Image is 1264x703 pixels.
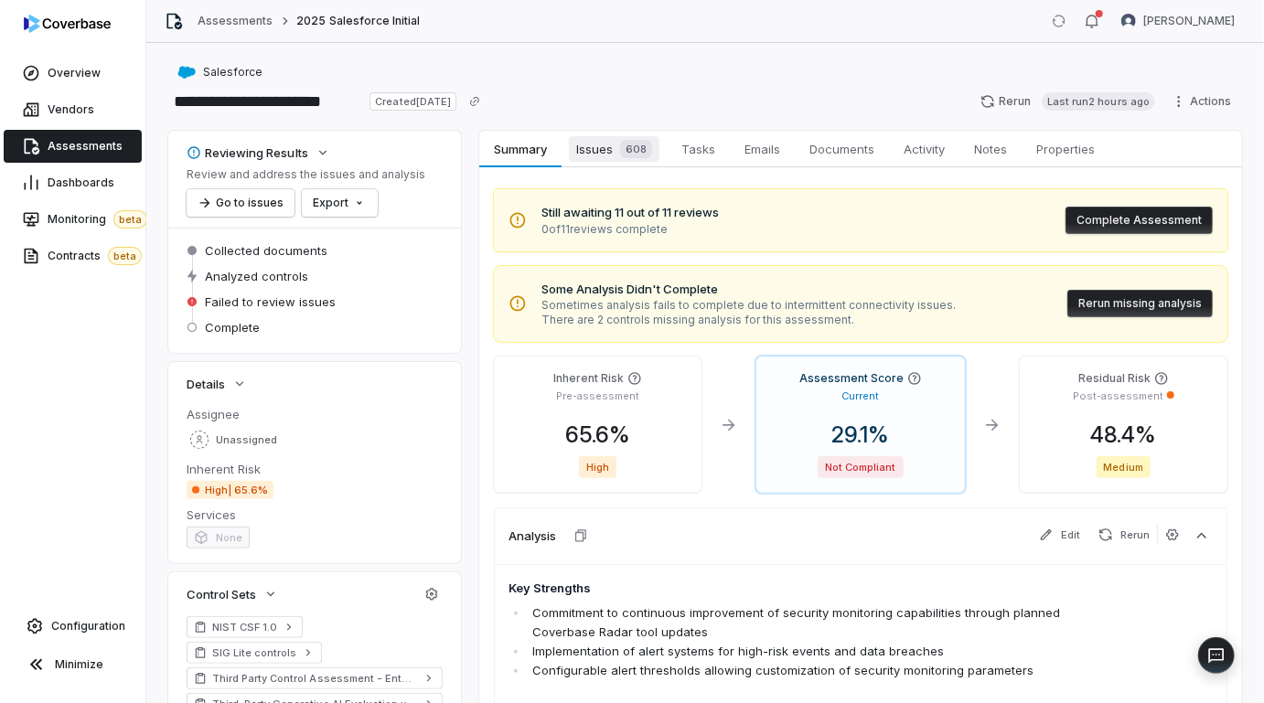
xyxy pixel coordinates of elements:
span: Some Analysis Didn't Complete [541,281,956,299]
h4: Inherent Risk [553,371,624,386]
a: Assessments [198,14,273,28]
span: Assessments [48,139,123,154]
a: Vendors [4,93,142,126]
a: Monitoringbeta [4,203,142,236]
a: SIG Lite controls [187,642,322,664]
span: Details [187,376,225,392]
li: Implementation of alert systems for high-risk events and data breaches [528,642,1072,661]
li: Configurable alert thresholds allowing customization of security monitoring parameters [528,661,1072,680]
span: 65.6 % [551,421,645,448]
h4: Assessment Score [799,371,904,386]
span: Notes [967,137,1014,161]
button: Reviewing Results [181,136,336,169]
span: SIG Lite controls [212,645,296,660]
p: Current [841,389,879,403]
span: Collected documents [205,242,327,259]
span: Control Sets [187,586,256,602]
span: Last run 2 hours ago [1042,92,1155,111]
span: Activity [896,137,952,161]
span: Minimize [55,657,103,672]
span: There are 2 controls missing analysis for this assessment. [541,313,956,327]
button: Control Sets [181,578,284,611]
span: 0 of 11 reviews complete [541,222,719,237]
a: Assessments [4,130,142,163]
span: Overview [48,66,101,80]
a: NIST CSF 1.0 [187,616,303,638]
span: Medium [1097,456,1151,478]
dt: Inherent Risk [187,461,443,477]
span: Monitoring [48,210,147,229]
span: Analyzed controls [205,268,308,284]
p: Review and address the issues and analysis [187,167,425,182]
span: Tasks [674,137,723,161]
button: Actions [1166,88,1242,115]
span: Issues [569,136,659,162]
span: Properties [1029,137,1102,161]
button: Copy link [458,85,491,118]
button: David Gold avatar[PERSON_NAME] [1110,7,1246,35]
a: Third Party Control Assessment - Enterprise [187,667,443,689]
button: Complete Assessment [1066,207,1213,234]
h3: Analysis [509,527,556,544]
span: NIST CSF 1.0 [212,620,277,634]
span: beta [113,210,147,229]
span: Emails [737,137,787,161]
dt: Services [187,506,443,523]
span: Contracts [48,247,142,265]
span: Sometimes analysis fails to complete due to intermittent connectivity issues. [541,298,956,313]
span: Dashboards [48,176,114,190]
span: Documents [802,137,882,161]
span: 48.4 % [1076,421,1171,448]
h4: Key Strengths [509,580,1072,598]
span: High | 65.6% [187,481,273,499]
span: Summary [487,137,553,161]
span: [PERSON_NAME] [1143,14,1235,28]
span: Failed to review issues [205,293,336,310]
span: High [579,456,616,478]
span: Salesforce [203,65,262,80]
button: https://salesforce.com/Salesforce [172,56,268,89]
span: Still awaiting 11 out of 11 reviews [541,204,719,222]
button: Details [181,367,252,400]
dt: Assignee [187,406,443,422]
button: Rerun [1091,524,1157,546]
button: Go to issues [187,189,295,217]
span: beta [108,247,142,265]
div: Reviewing Results [187,144,308,161]
button: RerunLast run2 hours ago [969,88,1166,115]
p: Post-assessment [1073,389,1163,403]
a: Contractsbeta [4,240,142,272]
img: logo-D7KZi-bG.svg [24,15,111,33]
button: Minimize [7,646,138,683]
span: Third Party Control Assessment - Enterprise [212,671,417,686]
span: Configuration [51,619,125,634]
img: David Gold avatar [1121,14,1136,28]
h4: Residual Risk [1078,371,1151,386]
span: 29.1 % [817,421,904,448]
span: Unassigned [216,433,277,447]
span: 608 [620,140,652,158]
span: Not Compliant [818,456,903,478]
span: Complete [205,319,260,336]
button: Export [302,189,378,217]
a: Dashboards [4,166,142,199]
p: Pre-assessment [556,389,639,403]
span: 2025 Salesforce Initial [296,14,420,28]
a: Overview [4,57,142,90]
a: Configuration [7,610,138,643]
span: Created [DATE] [370,92,455,111]
span: Vendors [48,102,94,117]
button: Rerun missing analysis [1067,290,1213,317]
button: Edit [1032,524,1087,546]
li: Commitment to continuous improvement of security monitoring capabilities through planned Coverbas... [528,603,1072,642]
